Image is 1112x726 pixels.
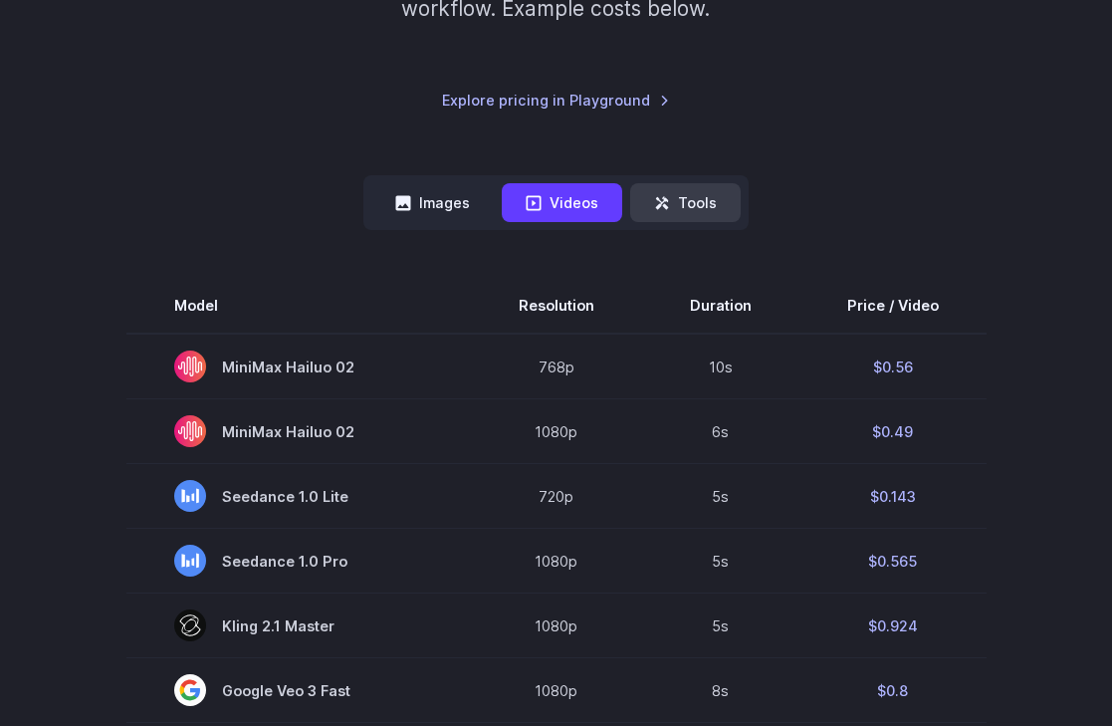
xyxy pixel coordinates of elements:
td: 10s [642,334,799,399]
td: $0.8 [799,658,987,723]
span: MiniMax Hailuo 02 [174,351,423,382]
button: Tools [630,183,741,222]
td: $0.56 [799,334,987,399]
td: 6s [642,399,799,464]
th: Resolution [471,278,642,334]
td: 1080p [471,399,642,464]
td: $0.49 [799,399,987,464]
button: Videos [502,183,622,222]
td: 5s [642,464,799,529]
th: Duration [642,278,799,334]
td: $0.924 [799,594,987,658]
td: 1080p [471,594,642,658]
th: Model [126,278,471,334]
span: Google Veo 3 Fast [174,674,423,706]
span: Seedance 1.0 Pro [174,545,423,577]
span: Kling 2.1 Master [174,609,423,641]
td: 5s [642,529,799,594]
td: $0.565 [799,529,987,594]
td: 8s [642,658,799,723]
button: Images [371,183,494,222]
td: 768p [471,334,642,399]
span: MiniMax Hailuo 02 [174,415,423,447]
td: 1080p [471,658,642,723]
th: Price / Video [799,278,987,334]
span: Seedance 1.0 Lite [174,480,423,512]
a: Explore pricing in Playground [442,89,670,112]
td: $0.143 [799,464,987,529]
td: 5s [642,594,799,658]
td: 1080p [471,529,642,594]
td: 720p [471,464,642,529]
